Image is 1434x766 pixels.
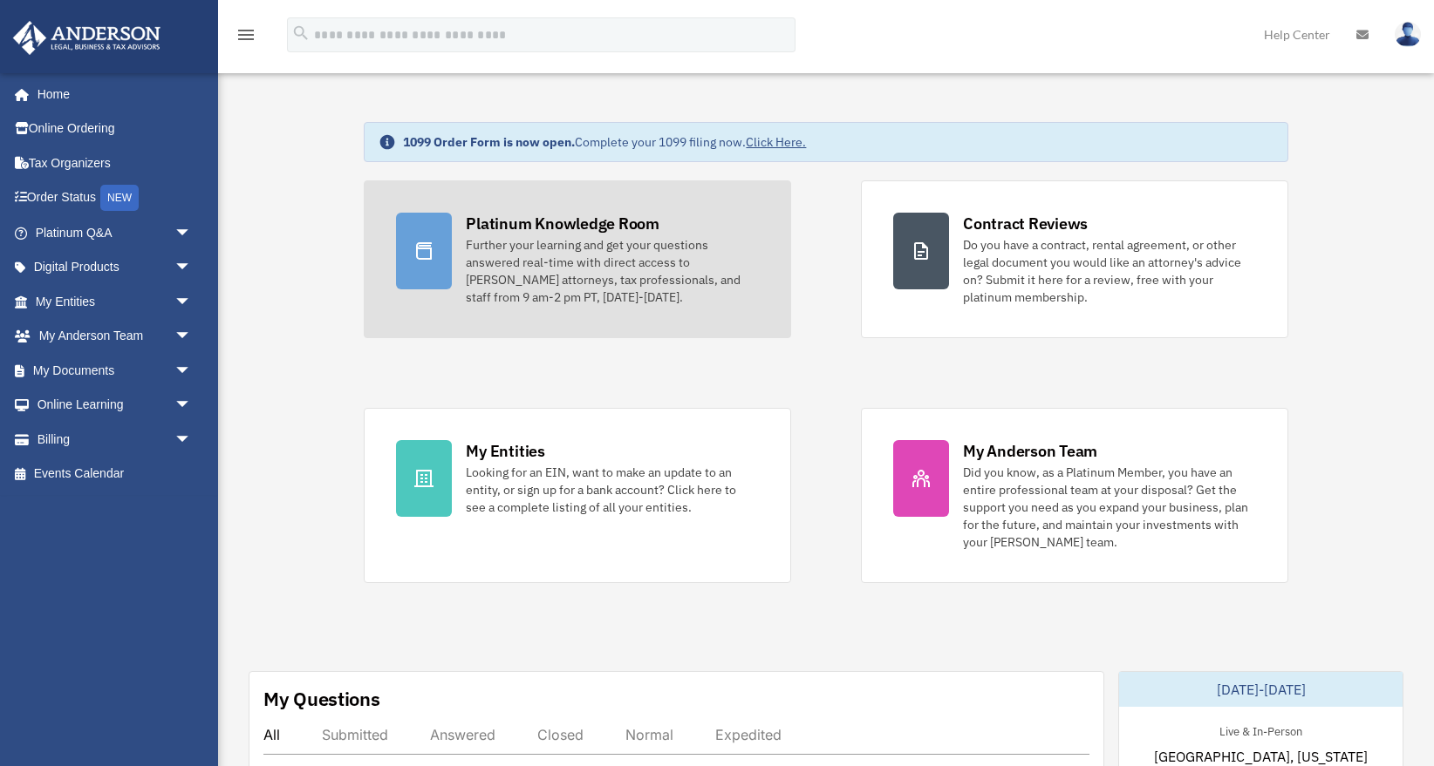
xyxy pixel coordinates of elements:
div: Complete your 1099 filing now. [403,133,806,151]
span: arrow_drop_down [174,353,209,389]
a: Online Ordering [12,112,218,146]
img: Anderson Advisors Platinum Portal [8,21,166,55]
span: arrow_drop_down [174,319,209,355]
a: Click Here. [746,134,806,150]
a: Online Learningarrow_drop_down [12,388,218,423]
a: Platinum Knowledge Room Further your learning and get your questions answered real-time with dire... [364,180,791,338]
div: Answered [430,726,495,743]
a: My Entitiesarrow_drop_down [12,284,218,319]
span: arrow_drop_down [174,284,209,320]
a: Contract Reviews Do you have a contract, rental agreement, or other legal document you would like... [861,180,1288,338]
div: All [263,726,280,743]
a: Events Calendar [12,457,218,491]
div: Did you know, as a Platinum Member, you have an entire professional team at your disposal? Get th... [963,464,1256,551]
a: Home [12,77,209,112]
div: Normal [625,726,673,743]
div: Looking for an EIN, want to make an update to an entity, or sign up for a bank account? Click her... [466,464,759,516]
span: arrow_drop_down [174,388,209,424]
i: search [291,24,311,43]
div: Expedited [715,726,782,743]
div: NEW [100,185,139,211]
a: Tax Organizers [12,146,218,180]
strong: 1099 Order Form is now open. [403,134,575,150]
a: My Documentsarrow_drop_down [12,353,218,388]
div: Platinum Knowledge Room [466,213,659,234]
div: Further your learning and get your questions answered real-time with direct access to [PERSON_NAM... [466,236,759,306]
i: menu [236,24,256,45]
div: My Entities [466,440,544,462]
div: Contract Reviews [963,213,1088,234]
a: My Entities Looking for an EIN, want to make an update to an entity, or sign up for a bank accoun... [364,408,791,583]
div: Do you have a contract, rental agreement, or other legal document you would like an attorney's ad... [963,236,1256,306]
div: Submitted [322,726,388,743]
a: My Anderson Teamarrow_drop_down [12,319,218,354]
a: Billingarrow_drop_down [12,422,218,457]
div: [DATE]-[DATE] [1119,672,1403,707]
div: Closed [537,726,584,743]
a: My Anderson Team Did you know, as a Platinum Member, you have an entire professional team at your... [861,408,1288,583]
div: My Anderson Team [963,440,1097,462]
span: arrow_drop_down [174,215,209,251]
div: Live & In-Person [1205,721,1316,739]
a: Digital Productsarrow_drop_down [12,250,218,285]
div: My Questions [263,686,380,712]
a: menu [236,31,256,45]
span: arrow_drop_down [174,250,209,286]
a: Order StatusNEW [12,180,218,216]
img: User Pic [1395,22,1421,47]
span: arrow_drop_down [174,422,209,458]
a: Platinum Q&Aarrow_drop_down [12,215,218,250]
